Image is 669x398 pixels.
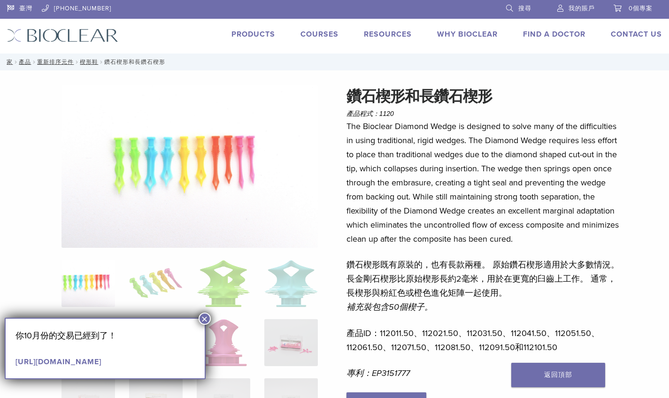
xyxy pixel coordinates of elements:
a: 返回頂部 [511,363,605,387]
img: 鑽石楔形和長鑽石楔形-圖片3 [197,260,250,307]
a: 重新排序元件 [37,59,74,65]
span: / [98,60,104,64]
img: DSC_0187_v3-1920x1218-1.png [62,85,318,248]
p: 鑽石楔形既有原裝的，也有長款兩種。 原始鑽石楔形適用於大多數情況。 長金剛石楔形比原始楔形長約2毫米，用於在更寬的臼齒上工作。 通常，長楔形與粉紅色或橙色進化矩陣一起使用。 [346,258,619,314]
p: 你10月份的交易已經到了！ [15,329,195,343]
p: 產品ID：112011.50、112021.50、112031.50、112041.50、112051.50、112061.50、112071.50、112081.50、112091.50和11... [346,326,619,354]
img: 鑽石楔形和長鑽石楔形-圖片8 [264,319,318,366]
span: 0個專案 [629,5,653,12]
a: Contact Us [611,30,662,39]
img: 鑽石楔形和長鑽石楔形-圖片7 [200,319,247,366]
span: 產品程式：1120 [346,110,394,117]
a: Find A Doctor [523,30,585,39]
a: Courses [300,30,338,39]
a: 楔形鞋 [80,59,98,65]
button: 關閉 [199,313,211,325]
img: 生物清除 [7,29,118,42]
img: DSC_0187_v3-1920x1218-1-324x324.png [62,260,115,307]
p: The Bioclear Diamond Wedge is designed to solve many of the difficulties in using traditional, ri... [346,119,619,246]
em: 補充裝包含50個楔子。 [346,302,433,312]
img: 鑽石楔形和長鑽石楔形-圖片4 [264,260,318,307]
h1: 鑽石楔形和長鑽石楔形 [346,85,619,108]
a: Resources [364,30,412,39]
span: / [74,60,80,64]
a: Products [231,30,275,39]
span: 搜尋 [518,5,531,12]
span: 我的賬戶 [569,5,595,12]
em: 專利：EP3151777 [346,368,410,378]
a: 產品 [19,59,31,65]
span: / [13,60,19,64]
a: [URL][DOMAIN_NAME] [15,357,101,367]
span: / [31,60,37,64]
img: 鑽石楔形和長鑽石楔形-圖片2 [129,260,183,307]
a: Why Bioclear [437,30,498,39]
a: 家 [4,59,13,65]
